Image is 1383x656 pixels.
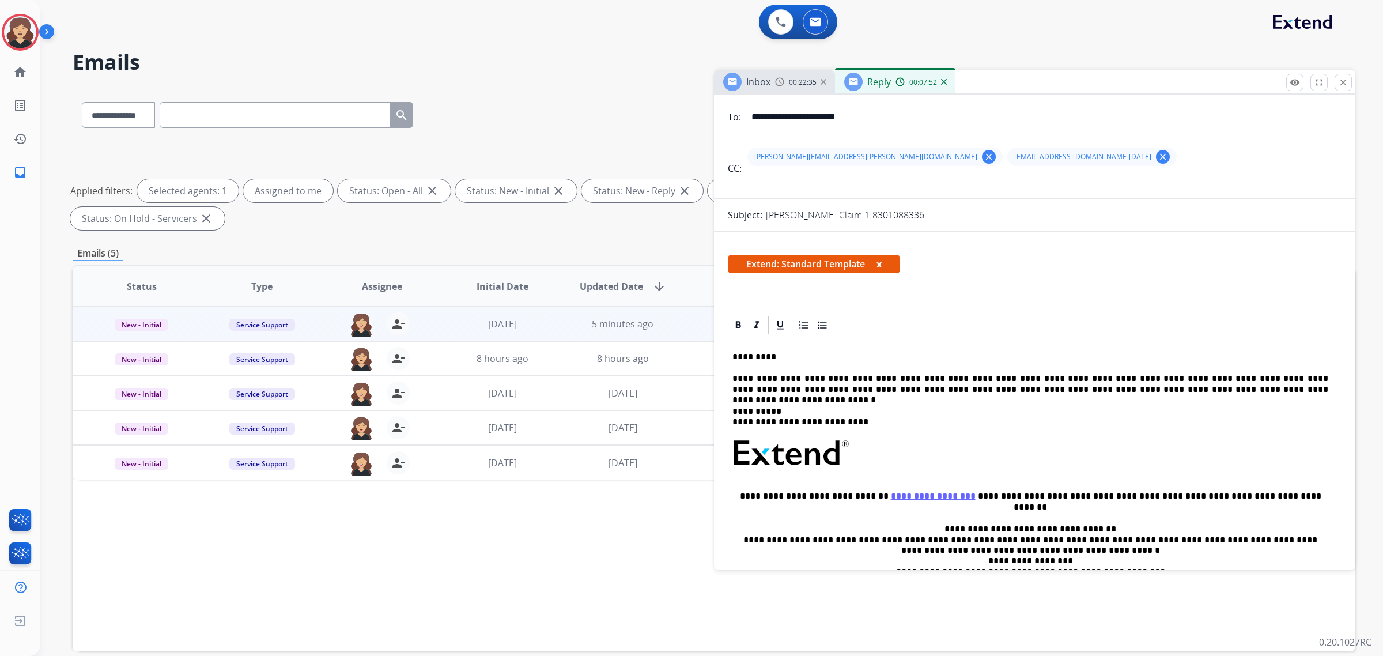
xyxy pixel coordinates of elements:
[350,416,373,440] img: agent-avatar
[229,423,295,435] span: Service Support
[391,317,405,331] mat-icon: person_remove
[13,65,27,79] mat-icon: home
[1014,152,1151,161] span: [EMAIL_ADDRESS][DOMAIN_NAME][DATE]
[678,184,691,198] mat-icon: close
[609,421,637,434] span: [DATE]
[115,353,168,365] span: New - Initial
[984,152,994,162] mat-icon: clear
[350,382,373,406] img: agent-avatar
[115,458,168,470] span: New - Initial
[229,353,295,365] span: Service Support
[362,280,402,293] span: Assignee
[243,179,333,202] div: Assigned to me
[391,421,405,435] mat-icon: person_remove
[4,16,36,48] img: avatar
[581,179,703,202] div: Status: New - Reply
[115,388,168,400] span: New - Initial
[115,423,168,435] span: New - Initial
[251,280,273,293] span: Type
[814,316,831,334] div: Bullet List
[730,316,747,334] div: Bold
[876,257,882,271] button: x
[1338,77,1348,88] mat-icon: close
[728,255,900,273] span: Extend: Standard Template
[580,280,643,293] span: Updated Date
[551,184,565,198] mat-icon: close
[592,318,653,330] span: 5 minutes ago
[127,280,157,293] span: Status
[13,99,27,112] mat-icon: list_alt
[70,207,225,230] div: Status: On Hold - Servicers
[772,316,789,334] div: Underline
[199,212,213,225] mat-icon: close
[488,387,517,399] span: [DATE]
[789,78,817,87] span: 00:22:35
[746,76,770,88] span: Inbox
[795,316,813,334] div: Ordered List
[115,319,168,331] span: New - Initial
[754,152,977,161] span: [PERSON_NAME][EMAIL_ADDRESS][PERSON_NAME][DOMAIN_NAME]
[338,179,451,202] div: Status: Open - All
[477,352,528,365] span: 8 hours ago
[1290,77,1300,88] mat-icon: remove_red_eye
[391,352,405,365] mat-icon: person_remove
[597,352,649,365] span: 8 hours ago
[728,161,742,175] p: CC:
[488,421,517,434] span: [DATE]
[652,280,666,293] mat-icon: arrow_downward
[13,165,27,179] mat-icon: inbox
[477,280,528,293] span: Initial Date
[70,184,133,198] p: Applied filters:
[609,387,637,399] span: [DATE]
[867,76,891,88] span: Reply
[425,184,439,198] mat-icon: close
[728,110,741,124] p: To:
[455,179,577,202] div: Status: New - Initial
[708,179,857,202] div: Status: On-hold – Internal
[73,51,1355,74] h2: Emails
[1158,152,1168,162] mat-icon: clear
[728,208,762,222] p: Subject:
[488,457,517,469] span: [DATE]
[229,388,295,400] span: Service Support
[350,451,373,476] img: agent-avatar
[609,457,637,469] span: [DATE]
[350,347,373,371] img: agent-avatar
[73,246,123,261] p: Emails (5)
[391,456,405,470] mat-icon: person_remove
[350,312,373,337] img: agent-avatar
[229,319,295,331] span: Service Support
[391,386,405,400] mat-icon: person_remove
[137,179,239,202] div: Selected agents: 1
[1314,77,1324,88] mat-icon: fullscreen
[766,208,924,222] p: [PERSON_NAME] Claim 1-8301088336
[229,458,295,470] span: Service Support
[488,318,517,330] span: [DATE]
[395,108,409,122] mat-icon: search
[1319,635,1371,649] p: 0.20.1027RC
[748,316,765,334] div: Italic
[909,78,937,87] span: 00:07:52
[13,132,27,146] mat-icon: history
